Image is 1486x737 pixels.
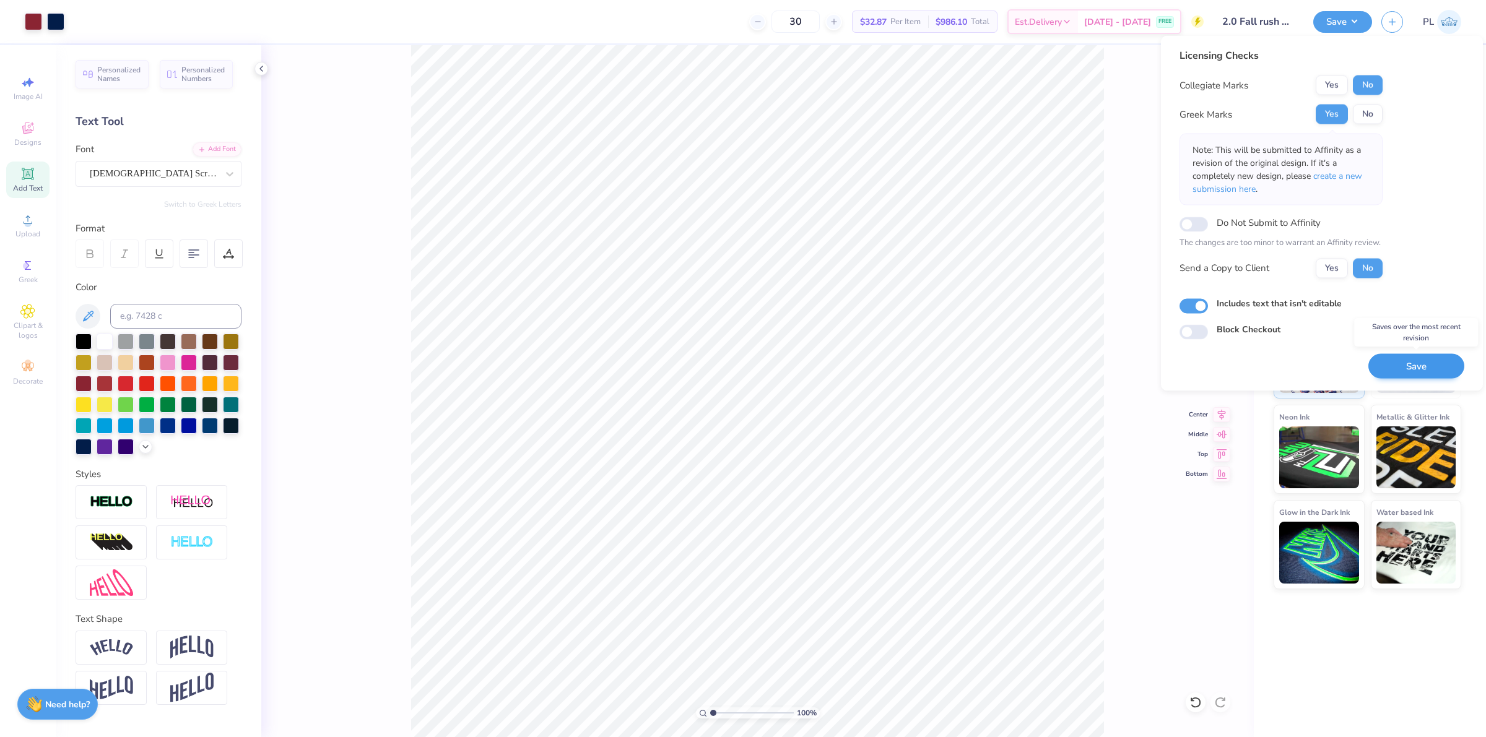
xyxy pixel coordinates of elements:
[19,275,38,285] span: Greek
[1279,410,1310,423] span: Neon Ink
[193,142,241,157] div: Add Font
[6,321,50,340] span: Clipart & logos
[76,142,94,157] label: Font
[1186,450,1208,459] span: Top
[1279,506,1350,519] span: Glow in the Dark Ink
[1180,78,1248,92] div: Collegiate Marks
[1180,107,1232,121] div: Greek Marks
[1084,15,1151,28] span: [DATE] - [DATE]
[170,494,214,510] img: Shadow
[76,280,241,295] div: Color
[1437,10,1461,34] img: Pamela Lois Reyes
[1376,410,1449,423] span: Metallic & Glitter Ink
[860,15,887,28] span: $32.87
[1193,144,1370,196] p: Note: This will be submitted to Affinity as a revision of the original design. If it's a complete...
[45,699,90,710] strong: Need help?
[90,533,133,553] img: 3d Illusion
[13,183,43,193] span: Add Text
[1376,522,1456,584] img: Water based Ink
[1353,105,1383,124] button: No
[1354,318,1478,347] div: Saves over the most recent revision
[1180,261,1269,275] div: Send a Copy to Client
[110,304,241,329] input: e.g. 7428 c
[1423,15,1434,29] span: PL
[1217,322,1280,335] label: Block Checkout
[90,569,133,596] img: Free Distort
[1186,410,1208,419] span: Center
[1376,506,1433,519] span: Water based Ink
[1316,105,1348,124] button: Yes
[164,199,241,209] button: Switch to Greek Letters
[181,66,225,83] span: Personalized Numbers
[1316,258,1348,278] button: Yes
[1279,426,1359,488] img: Neon Ink
[1368,353,1464,379] button: Save
[76,467,241,481] div: Styles
[797,707,817,718] span: 100 %
[1180,48,1383,63] div: Licensing Checks
[1186,430,1208,439] span: Middle
[14,92,43,101] span: Image AI
[90,495,133,509] img: Stroke
[1353,75,1383,95] button: No
[97,66,141,83] span: Personalized Names
[170,636,214,659] img: Arch
[1217,215,1321,231] label: Do Not Submit to Affinity
[15,229,40,239] span: Upload
[1213,9,1304,34] input: Untitled Design
[90,639,133,656] img: Arc
[1015,15,1062,28] span: Est. Delivery
[936,15,967,28] span: $986.10
[76,113,241,130] div: Text Tool
[1186,470,1208,478] span: Bottom
[1423,10,1461,34] a: PL
[971,15,989,28] span: Total
[1376,426,1456,488] img: Metallic & Glitter Ink
[170,673,214,703] img: Rise
[76,222,243,236] div: Format
[1313,11,1372,33] button: Save
[76,612,241,626] div: Text Shape
[1217,296,1342,309] label: Includes text that isn't editable
[13,376,43,386] span: Decorate
[170,535,214,550] img: Negative Space
[1158,17,1171,26] span: FREE
[1316,75,1348,95] button: Yes
[1353,258,1383,278] button: No
[890,15,921,28] span: Per Item
[771,11,820,33] input: – –
[90,676,133,700] img: Flag
[1180,237,1383,249] p: The changes are too minor to warrant an Affinity review.
[1279,522,1359,584] img: Glow in the Dark Ink
[14,137,41,147] span: Designs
